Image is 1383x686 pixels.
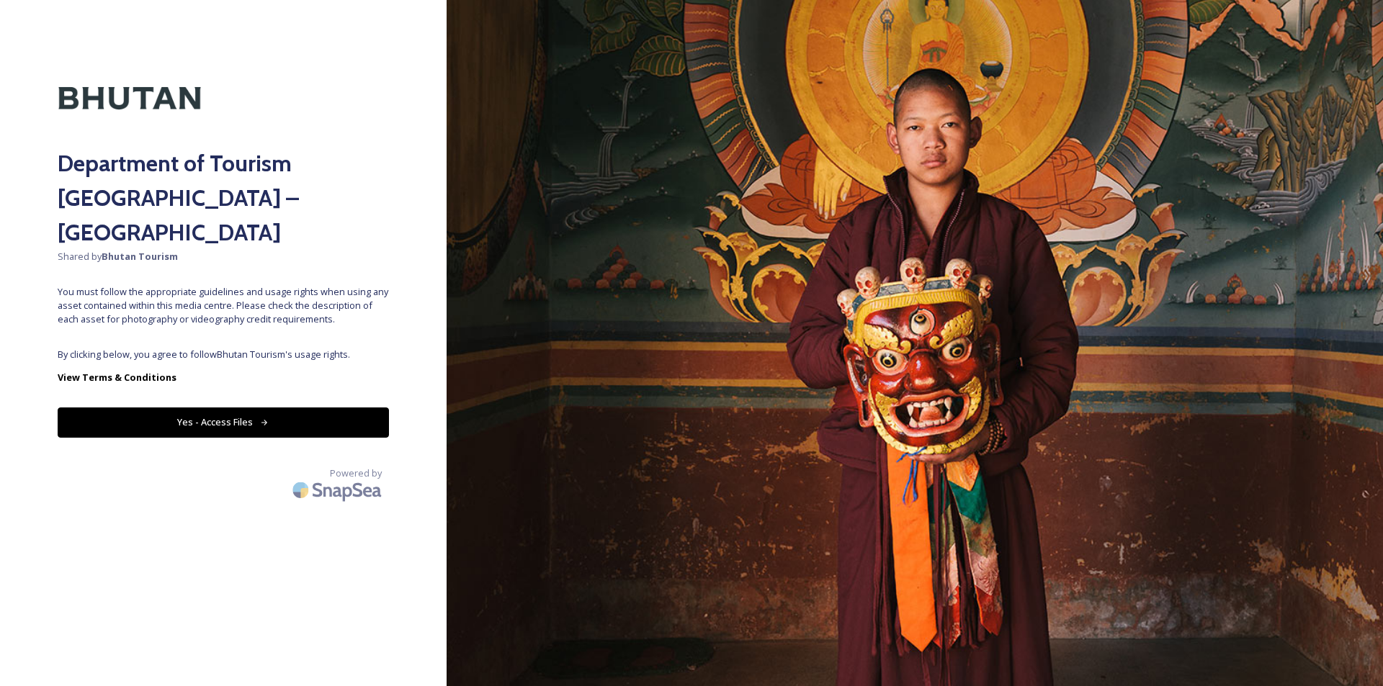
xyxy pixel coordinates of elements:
span: You must follow the appropriate guidelines and usage rights when using any asset contained within... [58,285,389,327]
h2: Department of Tourism [GEOGRAPHIC_DATA] – [GEOGRAPHIC_DATA] [58,146,389,250]
span: Powered by [330,466,382,480]
strong: View Terms & Conditions [58,371,176,384]
img: Kingdom-of-Bhutan-Logo.png [58,58,202,139]
span: By clicking below, you agree to follow Bhutan Tourism 's usage rights. [58,348,389,361]
span: Shared by [58,250,389,263]
a: View Terms & Conditions [58,369,389,386]
button: Yes - Access Files [58,407,389,437]
strong: Bhutan Tourism [102,250,178,263]
img: SnapSea Logo [288,473,389,507]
